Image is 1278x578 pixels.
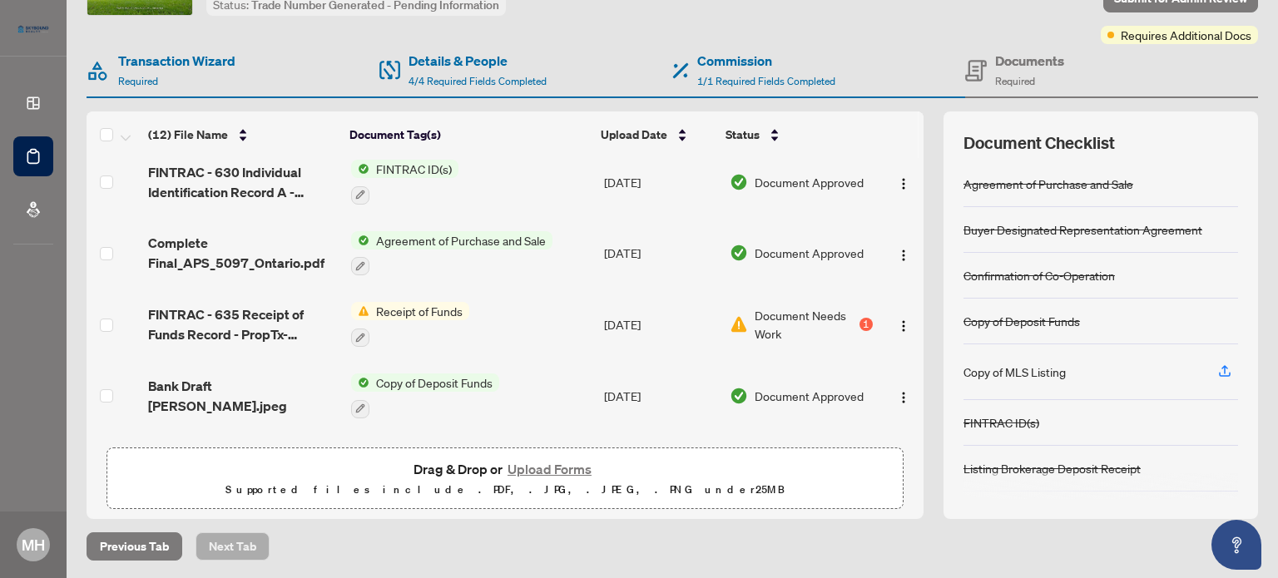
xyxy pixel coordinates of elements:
[597,360,723,432] td: [DATE]
[597,218,723,289] td: [DATE]
[890,311,917,338] button: Logo
[859,318,873,331] div: 1
[755,306,856,343] span: Document Needs Work
[117,480,893,500] p: Supported files include .PDF, .JPG, .JPEG, .PNG under 25 MB
[995,51,1064,71] h4: Documents
[148,233,337,273] span: Complete Final_APS_5097_Ontario.pdf
[963,175,1133,193] div: Agreement of Purchase and Sale
[351,373,499,418] button: Status IconCopy of Deposit Funds
[1121,26,1251,44] span: Requires Additional Docs
[963,312,1080,330] div: Copy of Deposit Funds
[148,376,337,416] span: Bank Draft [PERSON_NAME].jpeg
[503,458,597,480] button: Upload Forms
[730,315,748,333] img: Document Status
[963,131,1115,155] span: Document Checklist
[22,533,45,556] span: MH
[697,75,835,87] span: 1/1 Required Fields Completed
[597,432,723,503] td: [DATE]
[730,173,748,191] img: Document Status
[890,169,917,195] button: Logo
[351,373,369,392] img: Status Icon
[369,160,458,178] span: FINTRAC ID(s)
[730,387,748,405] img: Document Status
[351,160,369,178] img: Status Icon
[897,249,910,262] img: Logo
[87,532,182,561] button: Previous Tab
[719,111,874,158] th: Status
[351,302,469,347] button: Status IconReceipt of Funds
[963,363,1066,381] div: Copy of MLS Listing
[897,391,910,404] img: Logo
[369,373,499,392] span: Copy of Deposit Funds
[369,302,469,320] span: Receipt of Funds
[351,231,369,249] img: Status Icon
[148,126,228,144] span: (12) File Name
[597,289,723,360] td: [DATE]
[755,387,864,405] span: Document Approved
[594,111,718,158] th: Upload Date
[118,51,235,71] h4: Transaction Wizard
[995,75,1035,87] span: Required
[697,51,835,71] h4: Commission
[118,75,158,87] span: Required
[963,459,1141,477] div: Listing Brokerage Deposit Receipt
[100,533,169,560] span: Previous Tab
[196,532,270,561] button: Next Tab
[351,231,552,276] button: Status IconAgreement of Purchase and Sale
[890,240,917,266] button: Logo
[963,266,1115,284] div: Confirmation of Co-Operation
[141,111,343,158] th: (12) File Name
[107,448,903,510] span: Drag & Drop orUpload FormsSupported files include .PDF, .JPG, .JPEG, .PNG under25MB
[409,75,547,87] span: 4/4 Required Fields Completed
[755,173,864,191] span: Document Approved
[13,21,53,37] img: logo
[897,177,910,190] img: Logo
[148,162,337,202] span: FINTRAC - 630 Individual Identification Record A - PropTx-OREA_[DATE] 16_15_14.pdf
[897,319,910,333] img: Logo
[414,458,597,480] span: Drag & Drop or
[963,413,1039,432] div: FINTRAC ID(s)
[1211,520,1261,570] button: Open asap
[148,304,337,344] span: FINTRAC - 635 Receipt of Funds Record - PropTx-OREA_[DATE] 16_08_53.pdf
[343,111,595,158] th: Document Tag(s)
[730,244,748,262] img: Document Status
[597,146,723,218] td: [DATE]
[963,220,1202,239] div: Buyer Designated Representation Agreement
[409,51,547,71] h4: Details & People
[601,126,667,144] span: Upload Date
[351,160,458,205] button: Status IconFINTRAC ID(s)
[369,231,552,249] span: Agreement of Purchase and Sale
[726,126,760,144] span: Status
[351,302,369,320] img: Status Icon
[890,383,917,409] button: Logo
[755,244,864,262] span: Document Approved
